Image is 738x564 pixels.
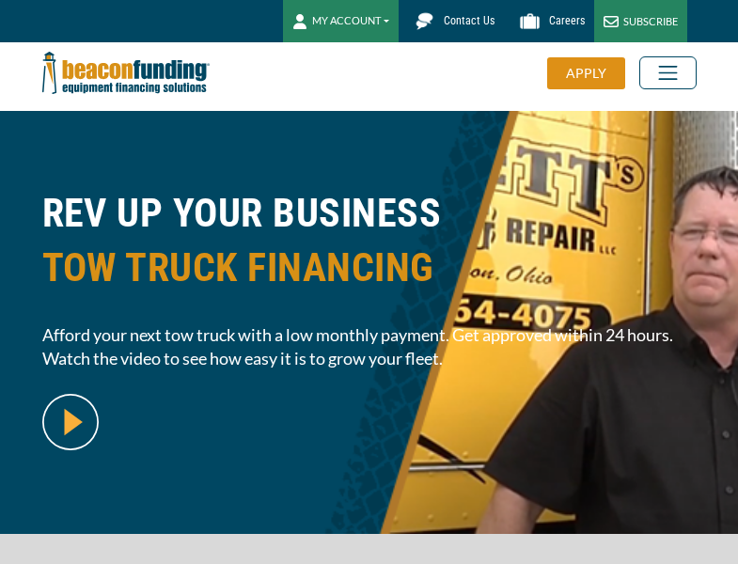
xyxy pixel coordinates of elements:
img: Beacon Funding Careers [513,5,546,38]
a: Contact Us [399,5,504,38]
span: TOW TRUCK FINANCING [42,241,697,295]
a: APPLY [547,57,639,89]
img: Beacon Funding chat [408,5,441,38]
span: Afford your next tow truck with a low monthly payment. Get approved within 24 hours. Watch the vi... [42,323,697,370]
span: Contact Us [444,14,495,27]
div: APPLY [547,57,625,89]
img: video modal pop-up play button [42,394,99,450]
button: Toggle navigation [639,56,697,89]
img: Beacon Funding Corporation logo [42,42,210,103]
h1: REV UP YOUR BUSINESS [42,186,697,309]
a: Careers [504,5,594,38]
span: Careers [549,14,585,27]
